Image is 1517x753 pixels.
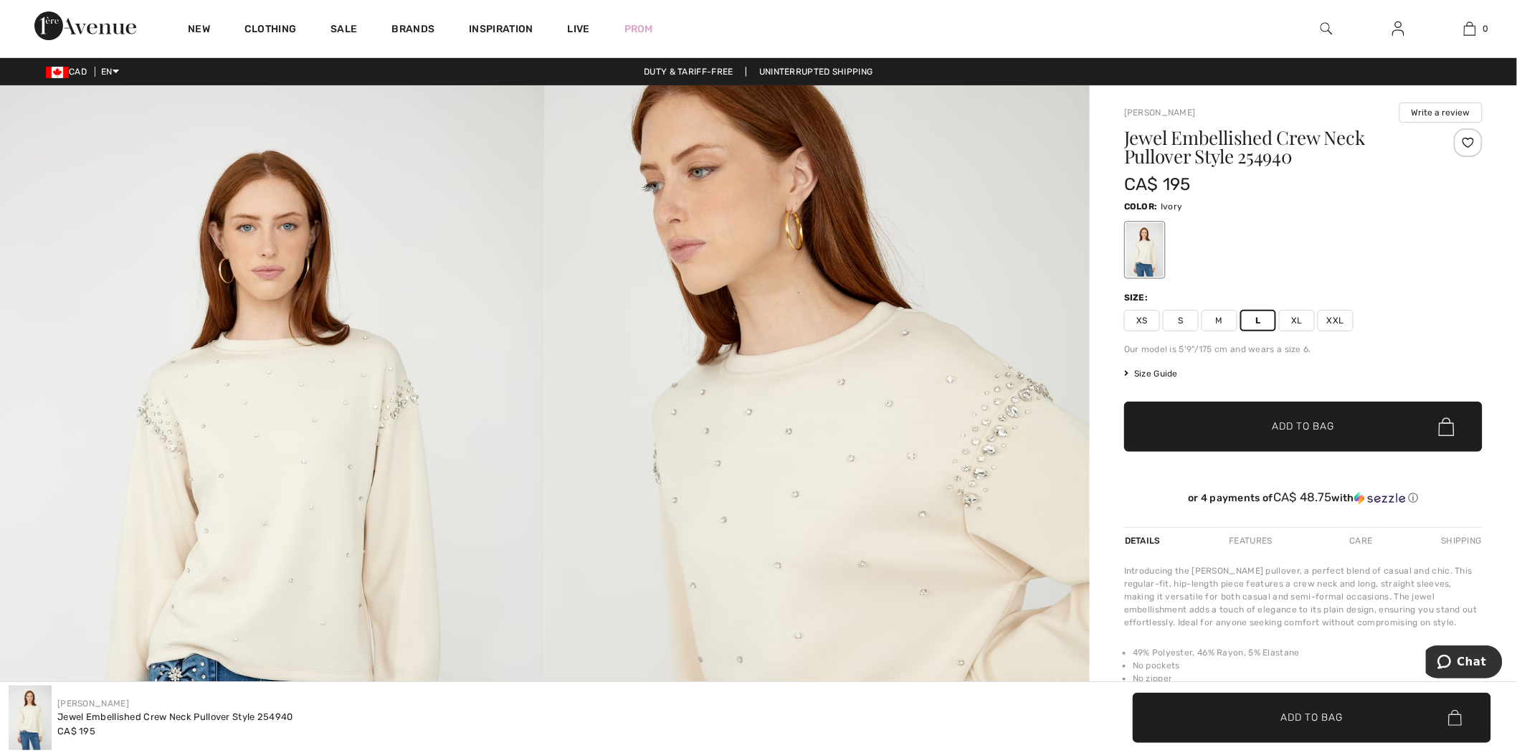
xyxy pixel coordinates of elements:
[1124,343,1483,356] div: Our model is 5'9"/175 cm and wears a size 6.
[1426,645,1503,681] iframe: Opens a widget where you can chat to one of our agents
[1124,174,1191,194] span: CA$ 195
[1124,491,1483,505] div: or 4 payments of with
[1240,310,1276,331] span: L
[1202,310,1237,331] span: M
[392,23,435,38] a: Brands
[1124,310,1160,331] span: XS
[1464,20,1476,37] img: My Bag
[624,22,653,37] a: Prom
[1133,672,1483,685] li: No zipper
[1126,223,1164,277] div: Ivory
[1448,710,1462,726] img: Bag.svg
[244,23,296,38] a: Clothing
[1435,20,1505,37] a: 0
[57,698,129,709] a: [PERSON_NAME]
[330,23,357,38] a: Sale
[46,67,69,78] img: Canadian Dollar
[46,67,92,77] span: CAD
[1124,528,1164,554] div: Details
[1124,128,1423,166] h1: Jewel Embellished Crew Neck Pullover Style 254940
[1133,693,1491,743] button: Add to Bag
[1124,202,1158,212] span: Color:
[1321,20,1333,37] img: search the website
[1124,291,1151,304] div: Size:
[469,23,533,38] span: Inspiration
[1381,20,1416,38] a: Sign In
[1279,310,1315,331] span: XL
[1281,710,1343,725] span: Add to Bag
[1483,22,1489,35] span: 0
[1392,20,1404,37] img: My Info
[1163,310,1199,331] span: S
[1273,490,1332,504] span: CA$ 48.75
[1161,202,1183,212] span: Ivory
[1354,492,1406,505] img: Sezzle
[568,22,590,37] a: Live
[1438,528,1483,554] div: Shipping
[1273,420,1334,435] span: Add to Bag
[1133,646,1483,659] li: 49% Polyester, 46% Rayon, 5% Elastane
[1124,108,1196,118] a: [PERSON_NAME]
[1124,491,1483,510] div: or 4 payments ofCA$ 48.75withSezzle Click to learn more about Sezzle
[9,686,52,750] img: Jewel Embellished Crew Neck Pullover Style 254940
[1338,528,1385,554] div: Care
[1318,310,1354,331] span: XXL
[1217,528,1285,554] div: Features
[1399,103,1483,123] button: Write a review
[1439,417,1455,436] img: Bag.svg
[1124,402,1483,452] button: Add to Bag
[57,710,293,724] div: Jewel Embellished Crew Neck Pullover Style 254940
[1124,367,1178,380] span: Size Guide
[57,726,95,737] span: CA$ 195
[188,23,210,38] a: New
[1124,564,1483,629] div: Introducing the [PERSON_NAME] pullover, a perfect blend of casual and chic. This regular-fit, hip...
[1133,659,1483,672] li: No pockets
[101,67,119,77] span: EN
[34,11,136,40] img: 1ère Avenue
